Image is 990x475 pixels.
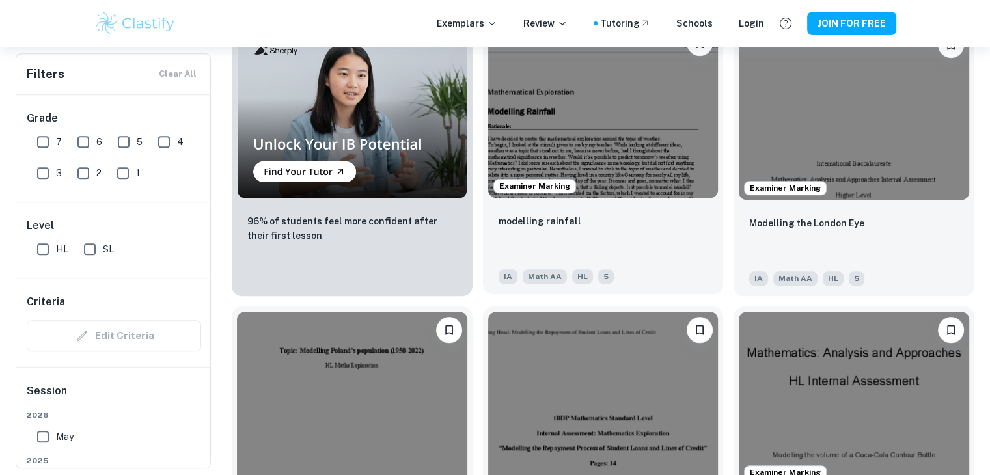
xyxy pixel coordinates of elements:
[687,317,713,343] button: Please log in to bookmark exemplars
[773,271,818,286] span: Math AA
[523,269,567,284] span: Math AA
[27,383,201,409] h6: Session
[749,216,864,230] p: Modelling the London Eye
[177,135,184,149] span: 4
[488,25,719,197] img: Math AA IA example thumbnail: modelling rainfall
[136,166,140,180] span: 1
[734,21,974,295] a: Examiner MarkingPlease log in to bookmark exemplarsModelling the London EyeIAMath AAHL5
[27,455,201,467] span: 2025
[938,317,964,343] button: Please log in to bookmark exemplars
[739,27,969,199] img: Math AA IA example thumbnail: Modelling the London Eye
[56,135,62,149] span: 7
[499,214,581,228] p: modelling rainfall
[775,12,797,34] button: Help and Feedback
[27,111,201,126] h6: Grade
[745,182,826,194] span: Examiner Marking
[237,27,467,198] img: Thumbnail
[494,180,575,192] span: Examiner Marking
[27,65,64,83] h6: Filters
[749,271,768,286] span: IA
[600,16,650,31] a: Tutoring
[56,429,74,444] span: May
[523,16,568,31] p: Review
[598,269,614,284] span: 5
[823,271,844,286] span: HL
[56,166,62,180] span: 3
[572,269,593,284] span: HL
[96,166,102,180] span: 2
[483,21,724,295] a: Examiner MarkingPlease log in to bookmark exemplarsmodelling rainfallIAMath AAHL5
[96,135,102,149] span: 6
[94,10,177,36] img: Clastify logo
[56,242,68,256] span: HL
[103,242,114,256] span: SL
[27,409,201,421] span: 2026
[499,269,517,284] span: IA
[807,12,896,35] button: JOIN FOR FREE
[676,16,713,31] a: Schools
[436,317,462,343] button: Please log in to bookmark exemplars
[137,135,143,149] span: 5
[849,271,864,286] span: 5
[27,218,201,234] h6: Level
[232,21,473,295] a: Thumbnail96% of students feel more confident after their first lesson
[27,294,65,310] h6: Criteria
[247,214,457,243] p: 96% of students feel more confident after their first lesson
[27,320,201,351] div: Criteria filters are unavailable when searching by topic
[739,16,764,31] a: Login
[437,16,497,31] p: Exemplars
